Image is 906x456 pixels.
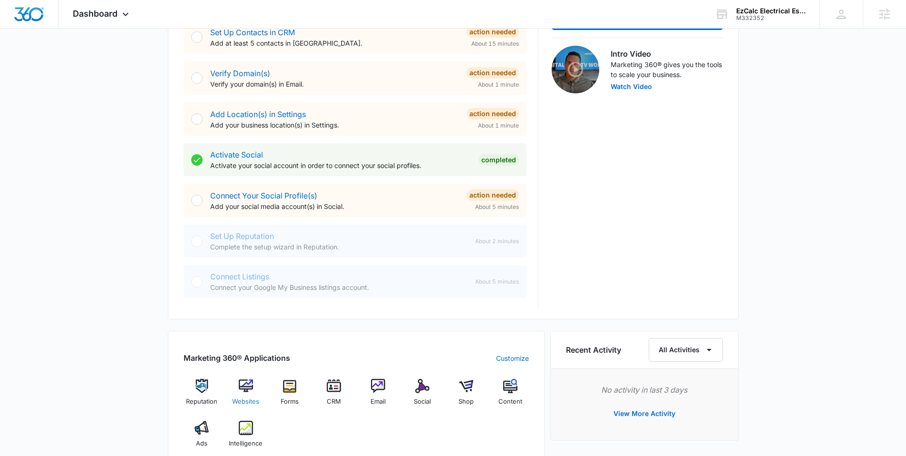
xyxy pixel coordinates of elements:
[327,397,341,406] span: CRM
[229,439,263,448] span: Intelligence
[227,379,264,413] a: Websites
[210,109,306,119] a: Add Location(s) in Settings
[467,108,519,119] div: Action Needed
[498,397,522,406] span: Content
[458,397,474,406] span: Shop
[210,79,459,89] p: Verify your domain(s) in Email.
[475,278,519,286] span: About 5 minutes
[210,28,295,37] a: Set Up Contacts in CRM
[316,379,352,413] a: CRM
[210,150,263,159] a: Activate Social
[210,201,459,211] p: Add your social media account(s) in Social.
[281,397,299,406] span: Forms
[210,120,459,130] p: Add your business location(s) in Settings.
[467,26,519,38] div: Action Needed
[210,38,459,48] p: Add at least 5 contacts in [GEOGRAPHIC_DATA].
[566,384,723,396] p: No activity in last 3 days
[478,80,519,89] span: About 1 minute
[611,59,723,79] p: Marketing 360® gives you the tools to scale your business.
[360,379,397,413] a: Email
[210,242,468,252] p: Complete the setup wizard in Reputation.
[184,379,220,413] a: Reputation
[184,421,220,455] a: Ads
[196,439,207,448] span: Ads
[414,397,431,406] span: Social
[184,352,290,364] h2: Marketing 360® Applications
[611,83,652,90] button: Watch Video
[566,344,621,356] h6: Recent Activity
[186,397,217,406] span: Reputation
[448,379,485,413] a: Shop
[492,379,529,413] a: Content
[471,40,519,48] span: About 15 minutes
[475,237,519,246] span: About 2 minutes
[496,353,529,363] a: Customize
[736,15,806,21] div: account id
[736,7,806,15] div: account name
[478,154,519,166] div: Completed
[210,69,270,78] a: Verify Domain(s)
[467,189,519,201] div: Action Needed
[649,338,723,362] button: All Activities
[73,9,117,19] span: Dashboard
[552,46,599,93] img: Intro Video
[478,121,519,130] span: About 1 minute
[210,160,471,170] p: Activate your social account in order to connect your social profiles.
[370,397,386,406] span: Email
[272,379,308,413] a: Forms
[210,191,317,200] a: Connect Your Social Profile(s)
[611,48,723,59] h3: Intro Video
[232,397,259,406] span: Websites
[210,282,468,292] p: Connect your Google My Business listings account.
[467,67,519,79] div: Action Needed
[227,421,264,455] a: Intelligence
[604,402,685,425] button: View More Activity
[475,203,519,211] span: About 5 minutes
[404,379,440,413] a: Social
